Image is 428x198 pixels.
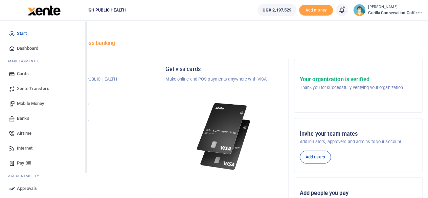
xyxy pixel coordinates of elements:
span: Airtime [17,130,31,137]
p: Add initiators, approvers and admins to your account [300,138,417,145]
a: Pay Bill [5,156,82,171]
a: Approvals [5,181,82,196]
a: profile-user [PERSON_NAME] Gorilla Conservation Coffee [353,4,423,16]
small: [PERSON_NAME] [368,4,423,10]
h5: Your organization is verified [300,76,403,83]
a: Dashboard [5,41,82,56]
span: countability [13,173,39,178]
li: Ac [5,171,82,181]
p: Your current account balance [31,117,149,124]
a: Internet [5,141,82,156]
img: logo-large [28,5,61,16]
a: logo-small logo-large logo-large [27,7,61,13]
a: Add money [299,7,333,12]
li: Wallet ballance [255,4,299,16]
p: CONSERVATION THROUGH PUBLIC HEALTH [31,76,149,83]
img: profile-user [353,4,365,16]
span: Pay Bill [17,160,31,167]
span: Xente Transfers [17,85,49,92]
p: Gorilla Conservation Coffee [31,102,149,109]
h5: Organization [31,66,149,73]
h5: Welcome to better business banking [26,40,423,47]
h5: Add people you pay [300,190,417,197]
span: Dashboard [17,45,38,52]
a: Cards [5,66,82,81]
li: M [5,56,82,66]
a: Airtime [5,126,82,141]
a: Mobile Money [5,96,82,111]
span: ake Payments [12,59,38,64]
a: Xente Transfers [5,81,82,96]
span: Gorilla Conservation Coffee [368,10,423,16]
a: Start [5,26,82,41]
h5: UGX 2,197,529 [31,126,149,132]
h5: Invite your team mates [300,131,417,137]
span: Cards [17,70,29,77]
span: Add money [299,5,333,16]
span: Mobile Money [17,100,44,107]
a: Banks [5,111,82,126]
span: Banks [17,115,29,122]
span: Start [17,30,27,37]
a: Add users [300,151,331,163]
span: Approvals [17,185,37,192]
h4: Hello [PERSON_NAME] [26,29,423,37]
p: Thank you for successfully verifying your organization [300,84,403,91]
span: Internet [17,145,32,152]
p: Make online and POS payments anywhere with VISA [165,76,283,83]
li: Toup your wallet [299,5,333,16]
h5: Get visa cards [165,66,283,73]
span: UGX 2,197,529 [263,7,291,14]
h5: Account [31,92,149,99]
a: UGX 2,197,529 [257,4,296,16]
img: xente-_physical_cards.png [195,99,253,174]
